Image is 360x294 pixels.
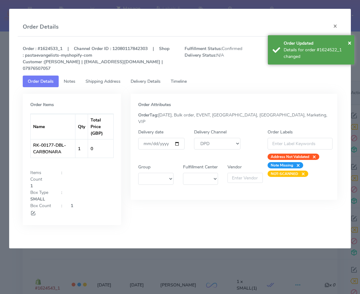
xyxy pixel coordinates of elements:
strong: 1 [30,183,33,189]
button: Close [328,18,342,34]
strong: 1 [71,203,73,209]
strong: Order : #1624533_1 | Channel Order ID : 12080117842303 | Shop : pastaevangelists-myshopify-com [P... [23,46,169,71]
td: 0 [88,139,113,158]
div: Order Updated [284,40,350,47]
div: : [56,202,66,209]
div: Details for order #1624522_1 changed [284,47,350,60]
input: Enter Vendor Name [227,173,263,183]
div: : [56,189,66,196]
input: Enter Label Keywords [268,138,333,150]
label: Fulfillment Center [183,164,218,170]
td: RK-00177-DBL-CARBONARA [31,139,75,158]
span: Confirmed N/A [180,45,261,72]
strong: Delivery Status: [185,52,216,58]
td: 1 [75,139,88,158]
div: [DATE], Bulk order, EVENT, [GEOGRAPHIC_DATA], [GEOGRAPHIC_DATA], Marketing, VIP [133,112,334,125]
strong: Address Not Validated [271,154,309,159]
strong: Order Attributes [138,102,171,108]
strong: NOT-SCANNED [271,171,298,176]
label: Vendor [227,164,242,170]
span: Timeline [171,78,187,84]
ul: Tabs [23,76,338,87]
div: : [56,169,66,183]
span: Shipping Address [86,78,121,84]
label: Group [138,164,150,170]
div: Items Count [26,169,56,183]
button: Close [348,38,351,48]
label: Delivery Channel [194,129,227,135]
strong: Note Missing [271,163,293,168]
span: Notes [64,78,75,84]
span: × [298,171,305,177]
strong: SMALL [30,196,45,202]
label: Delivery date [138,129,163,135]
h4: Order Details [23,23,59,31]
th: Name [31,114,75,139]
span: Delivery Details [131,78,161,84]
strong: Fulfillment Status: [185,46,222,52]
span: × [348,38,351,47]
th: Total Price (GBP) [88,114,113,139]
strong: Customer : [23,59,44,65]
strong: OrderTag: [138,112,158,118]
label: Order Labels [268,129,293,135]
th: Qty [75,114,88,139]
span: × [293,162,300,168]
div: Box Count [26,202,56,209]
strong: Order Items [30,102,54,108]
div: Box Type [26,189,56,196]
span: × [309,154,316,160]
span: Order Details [28,78,54,84]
